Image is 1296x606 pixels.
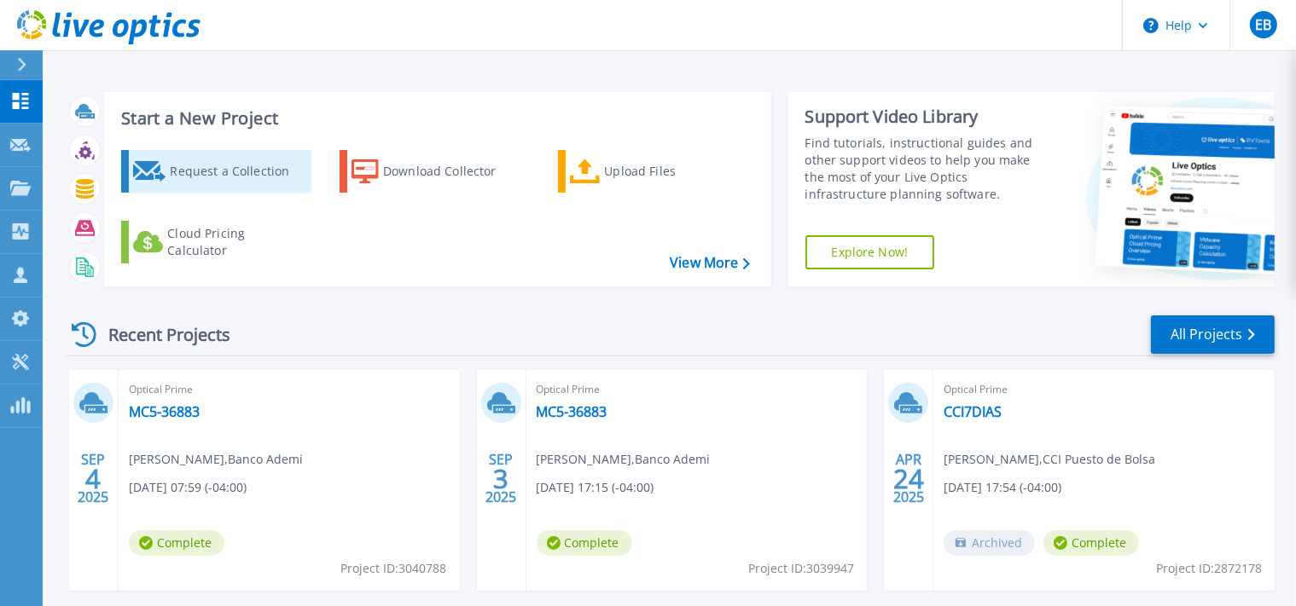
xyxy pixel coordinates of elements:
[805,235,935,269] a: Explore Now!
[121,109,749,128] h3: Start a New Project
[893,471,924,486] span: 24
[1151,315,1275,354] a: All Projects
[944,403,1002,420] a: CCI7DIAS
[1255,18,1271,32] span: EB
[670,255,749,271] a: View More
[1043,530,1139,556] span: Complete
[805,135,1049,203] div: Find tutorials, instructional guides and other support videos to help you make the most of your L...
[129,530,224,556] span: Complete
[944,380,1264,399] span: Optical Prime
[121,150,311,193] a: Request a Collection
[537,403,607,420] a: MC5-36883
[77,447,109,510] div: SEP 2025
[604,154,741,188] div: Upload Files
[748,559,854,578] span: Project ID: 3039947
[485,447,517,510] div: SEP 2025
[944,530,1035,556] span: Archived
[167,225,304,259] div: Cloud Pricing Calculator
[129,450,303,469] span: [PERSON_NAME] , Banco Ademi
[537,530,632,556] span: Complete
[129,380,450,399] span: Optical Prime
[129,478,247,497] span: [DATE] 07:59 (-04:00)
[383,154,520,188] div: Download Collector
[85,471,101,486] span: 4
[558,150,748,193] a: Upload Files
[537,380,857,399] span: Optical Prime
[537,478,654,497] span: [DATE] 17:15 (-04:00)
[892,447,925,510] div: APR 2025
[341,559,447,578] span: Project ID: 3040788
[805,106,1049,128] div: Support Video Library
[121,221,311,263] a: Cloud Pricing Calculator
[537,450,711,469] span: [PERSON_NAME] , Banco Ademi
[129,403,200,420] a: MC5-36883
[66,314,253,355] div: Recent Projects
[944,450,1155,469] span: [PERSON_NAME] , CCI Puesto de Bolsa
[170,154,306,188] div: Request a Collection
[1156,559,1262,578] span: Project ID: 2872178
[493,471,509,486] span: 3
[340,150,530,193] a: Download Collector
[944,478,1061,497] span: [DATE] 17:54 (-04:00)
